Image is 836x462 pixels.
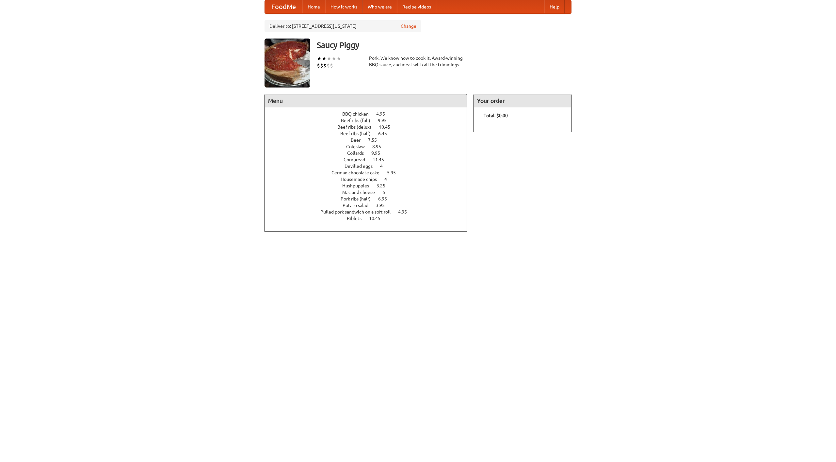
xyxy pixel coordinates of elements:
span: Collards [347,151,370,156]
a: Beef ribs (half) 6.45 [340,131,399,136]
li: ★ [327,55,331,62]
span: Coleslaw [346,144,371,149]
span: 6.45 [378,131,394,136]
span: 6 [382,190,392,195]
span: Hushpuppies [342,183,376,188]
li: ★ [317,55,322,62]
span: 9.95 [371,151,387,156]
span: 4.95 [398,209,413,215]
span: 10.45 [379,124,397,130]
a: Potato salad 3.95 [343,203,397,208]
h4: Your order [474,94,571,107]
span: Housemade chips [341,177,383,182]
span: 5.95 [387,170,402,175]
a: Devilled eggs 4 [345,164,395,169]
h4: Menu [265,94,467,107]
span: 10.45 [369,216,387,221]
b: Total: $0.00 [484,113,508,118]
a: BBQ chicken 4.95 [342,111,397,117]
span: 7.55 [368,137,383,143]
a: Coleslaw 8.95 [346,144,393,149]
span: 4 [380,164,389,169]
a: Home [302,0,325,13]
span: Riblets [347,216,368,221]
span: German chocolate cake [331,170,386,175]
a: Riblets 10.45 [347,216,393,221]
a: Hushpuppies 3.25 [342,183,397,188]
a: How it works [325,0,362,13]
a: Recipe videos [397,0,436,13]
a: Pulled pork sandwich on a soft roll 4.95 [320,209,419,215]
a: Change [401,23,416,29]
span: 4 [384,177,394,182]
span: BBQ chicken [342,111,375,117]
span: 3.25 [377,183,392,188]
li: ★ [322,55,327,62]
a: Beef ribs (delux) 10.45 [337,124,402,130]
li: $ [327,62,330,69]
div: Pork. We know how to cook it. Award-winning BBQ sauce, and meat with all the trimmings. [369,55,467,68]
li: ★ [331,55,336,62]
a: Help [544,0,565,13]
a: Who we are [362,0,397,13]
a: Beer 7.55 [351,137,389,143]
span: 3.95 [376,203,391,208]
span: Pork ribs (half) [341,196,377,201]
a: German chocolate cake 5.95 [331,170,408,175]
img: angular.jpg [265,39,310,88]
span: Devilled eggs [345,164,379,169]
li: $ [320,62,323,69]
span: Beef ribs (half) [340,131,377,136]
a: Mac and cheese 6 [342,190,397,195]
span: Beer [351,137,367,143]
div: Deliver to: [STREET_ADDRESS][US_STATE] [265,20,421,32]
a: FoodMe [265,0,302,13]
li: $ [317,62,320,69]
a: Beef ribs (full) 9.95 [341,118,399,123]
span: Beef ribs (full) [341,118,377,123]
span: Mac and cheese [342,190,381,195]
span: Pulled pork sandwich on a soft roll [320,209,397,215]
h3: Saucy Piggy [317,39,571,52]
span: Potato salad [343,203,375,208]
a: Housemade chips 4 [341,177,399,182]
span: 8.95 [372,144,388,149]
a: Cornbread 11.45 [344,157,396,162]
span: Beef ribs (delux) [337,124,378,130]
a: Pork ribs (half) 6.95 [341,196,399,201]
span: 11.45 [373,157,391,162]
li: $ [323,62,327,69]
li: ★ [336,55,341,62]
span: 9.95 [378,118,393,123]
span: 4.95 [376,111,392,117]
span: 6.95 [378,196,394,201]
span: Cornbread [344,157,372,162]
li: $ [330,62,333,69]
a: Collards 9.95 [347,151,392,156]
